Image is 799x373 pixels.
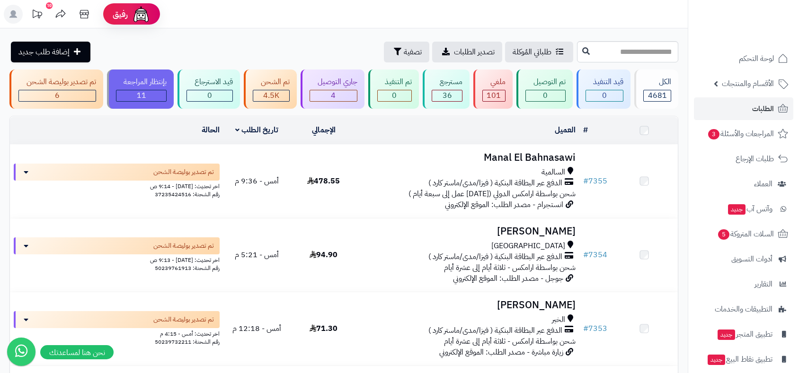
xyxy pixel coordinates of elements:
span: جديد [718,330,735,340]
a: ملغي 101 [471,69,515,109]
span: 478.55 [307,175,340,187]
span: وآتس آب [727,202,772,216]
span: الطلبات [752,102,774,115]
a: طلباتي المُوكلة [505,42,573,62]
span: تم تصدير بوليصة الشحن [153,315,214,324]
div: 10 [46,2,53,9]
span: 0 [392,90,397,101]
span: الأقسام والمنتجات [722,77,774,90]
span: الدفع عبر البطاقة البنكية ( فيزا/مدى/ماستر كارد ) [428,325,562,336]
div: اخر تحديث: أمس - 4:15 م [14,328,220,338]
div: قيد التنفيذ [586,77,624,87]
span: 0 [602,90,607,101]
a: التطبيقات والخدمات [694,298,793,321]
a: تطبيق نقاط البيعجديد [694,348,793,371]
img: ai-face.png [132,5,151,24]
span: زيارة مباشرة - مصدر الطلب: الموقع الإلكتروني [439,347,563,358]
a: قيد التنفيذ 0 [575,69,633,109]
span: # [583,249,588,260]
span: أمس - 12:18 م [232,323,281,334]
div: مسترجع [432,77,462,87]
a: السلات المتروكة5 [694,223,793,245]
span: # [583,323,588,334]
span: الخبر [552,314,565,325]
div: تم تصدير بوليصة الشحن [18,77,96,87]
span: 36 [443,90,452,101]
a: العميل [555,124,576,136]
h3: Manal El Bahnasawi [361,152,576,163]
span: أمس - 9:36 م [235,175,279,187]
span: 3 [708,129,719,139]
a: # [583,124,588,136]
span: تطبيق المتجر [717,328,772,341]
span: الدفع عبر البطاقة البنكية ( فيزا/مدى/ماستر كارد ) [428,252,562,262]
span: # [583,175,588,187]
div: ملغي [482,77,506,87]
span: 71.30 [310,323,337,334]
span: 101 [487,90,501,101]
a: التقارير [694,273,793,295]
span: تطبيق نقاط البيع [707,353,772,366]
a: لوحة التحكم [694,47,793,70]
span: التقارير [755,278,772,291]
div: تم التوصيل [525,77,566,87]
span: تصفية [404,46,422,58]
a: تحديثات المنصة [25,5,49,26]
span: 94.90 [310,249,337,260]
span: طلبات الإرجاع [736,152,774,165]
a: وآتس آبجديد [694,198,793,220]
a: #7353 [583,323,607,334]
a: الكل4681 [632,69,680,109]
span: 4.5K [263,90,279,101]
div: 0 [187,90,232,101]
a: الحالة [202,124,220,136]
span: تصدير الطلبات [454,46,495,58]
a: بإنتظار المراجعة 11 [105,69,176,109]
span: إضافة طلب جديد [18,46,70,58]
a: تطبيق المتجرجديد [694,323,793,346]
a: الطلبات [694,97,793,120]
div: 4 [310,90,357,101]
span: جديد [708,355,725,365]
span: 4681 [648,90,667,101]
div: تم الشحن [253,77,290,87]
a: إضافة طلب جديد [11,42,90,62]
div: تم التنفيذ [377,77,412,87]
a: الإجمالي [312,124,336,136]
a: طلبات الإرجاع [694,147,793,170]
a: تم تصدير بوليصة الشحن 6 [8,69,105,109]
a: جاري التوصيل 4 [299,69,366,109]
span: 0 [543,90,548,101]
div: 11 [116,90,167,101]
a: تم الشحن 4.5K [242,69,299,109]
div: الكل [643,77,671,87]
span: [GEOGRAPHIC_DATA] [491,241,565,252]
span: 5 [718,229,729,240]
div: اخر تحديث: [DATE] - 9:14 ص [14,181,220,191]
span: شحن بواسطة ارامكس الدولي ([DATE] عمل إلى سبعة أيام ) [408,188,576,200]
div: 0 [586,90,623,101]
span: 4 [331,90,336,101]
button: تصفية [384,42,429,62]
a: مسترجع 36 [421,69,471,109]
a: المراجعات والأسئلة3 [694,122,793,145]
div: اخر تحديث: [DATE] - 9:13 ص [14,254,220,264]
a: تاريخ الطلب [235,124,278,136]
div: 0 [378,90,412,101]
span: السلات المتروكة [717,227,774,241]
a: تم التنفيذ 0 [366,69,421,109]
span: رقم الشحنة: 50239732211 [155,338,220,346]
span: أمس - 5:21 م [235,249,279,260]
span: انستجرام - مصدر الطلب: الموقع الإلكتروني [445,199,563,210]
a: تم التوصيل 0 [515,69,575,109]
span: شحن بواسطة ارامكس - ثلاثة أيام إلى عشرة أيام [444,336,576,347]
span: تم تصدير بوليصة الشحن [153,241,214,251]
h3: [PERSON_NAME] [361,300,576,311]
span: رقم الشحنة: 37235424516 [155,190,220,199]
span: السالمية [542,167,565,178]
span: 0 [207,90,212,101]
div: قيد الاسترجاع [186,77,233,87]
a: العملاء [694,173,793,195]
span: العملاء [754,177,772,191]
span: المراجعات والأسئلة [707,127,774,140]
